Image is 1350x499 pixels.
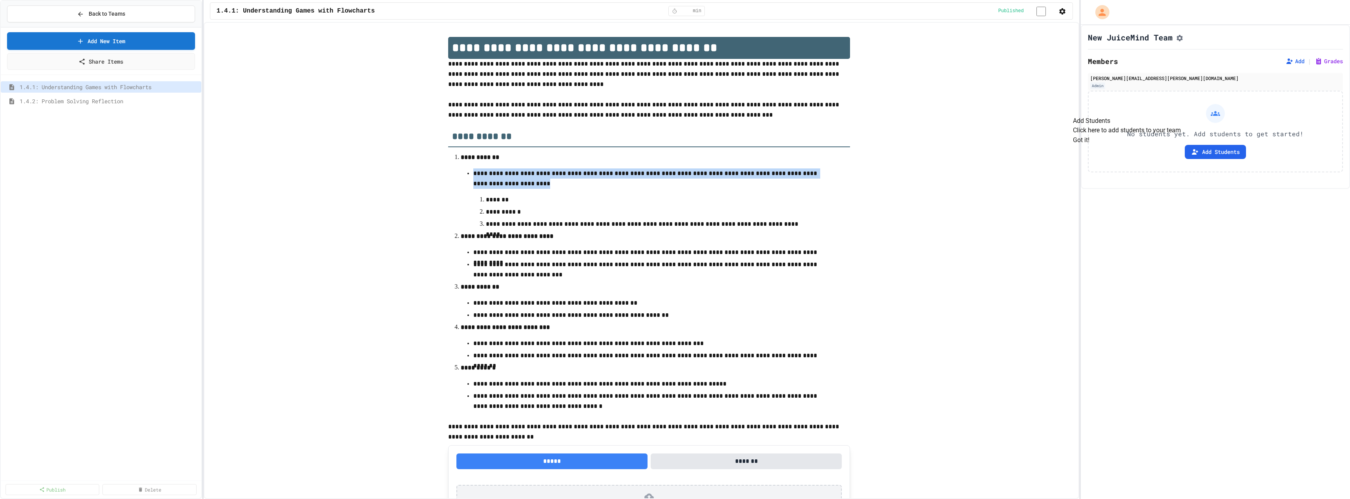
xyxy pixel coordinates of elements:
button: Assignment Settings [1176,33,1184,42]
a: Delete [102,484,196,495]
span: 1.4.1: Understanding Games with Flowcharts [217,6,375,16]
div: Admin [1090,82,1105,89]
h1: New JuiceMind Team [1088,32,1173,43]
button: Grades [1315,57,1343,65]
input: publish toggle [1027,7,1055,16]
div: [PERSON_NAME][EMAIL_ADDRESS][PERSON_NAME][DOMAIN_NAME] [1090,75,1341,82]
span: Back to Teams [89,10,125,18]
div: My Account [1087,3,1111,21]
button: Add [1286,57,1304,65]
a: Share Items [7,53,195,70]
p: Click here to add students to your team [1073,126,1181,135]
h2: Add Students [1073,116,1181,126]
button: Got it! [1073,135,1089,145]
button: Add Students [1185,145,1246,159]
span: Published [998,8,1024,14]
a: Publish [5,484,99,495]
p: No students yet. Add students to get started! [1127,129,1304,139]
span: 1.4.1: Understanding Games with Flowcharts [20,83,198,91]
h2: Members [1088,56,1118,67]
span: | [1308,57,1312,66]
span: 1.4.2: Problem Solving Reflection [20,97,198,105]
a: Add New Item [7,32,195,50]
button: Back to Teams [7,5,195,22]
span: min [693,8,702,14]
